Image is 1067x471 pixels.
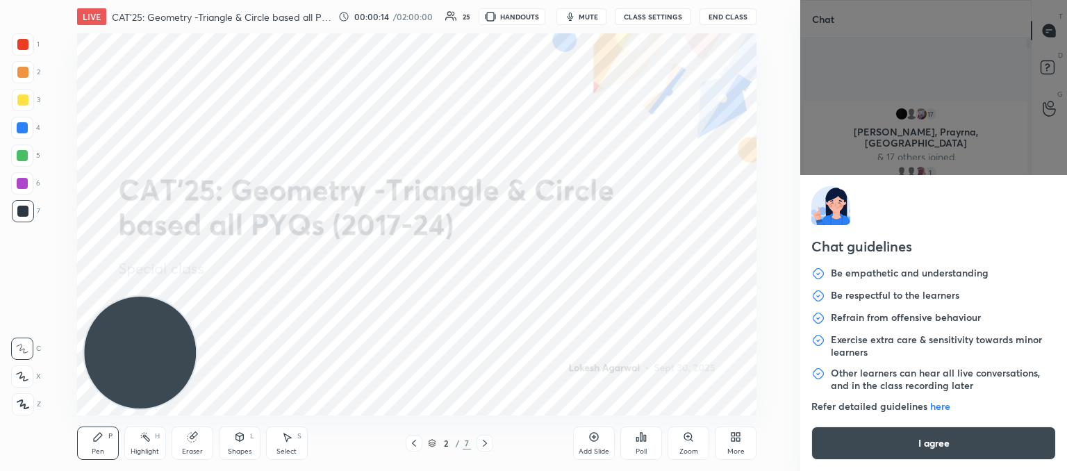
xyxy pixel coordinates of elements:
div: 7 [463,437,471,449]
div: H [155,433,160,440]
p: Be empathetic and understanding [831,267,989,281]
div: Z [12,393,41,415]
div: 1 [12,33,40,56]
div: C [11,338,41,360]
div: Zoom [679,448,698,455]
h2: Chat guidelines [811,236,1056,260]
div: 25 [463,13,470,20]
button: I agree [811,427,1056,460]
div: Eraser [182,448,203,455]
div: 6 [11,172,40,195]
div: Highlight [131,448,159,455]
p: Other learners can hear all live conversations, and in the class recording later [831,367,1056,392]
div: 2 [12,61,40,83]
p: Exercise extra care & sensitivity towards minor learners [831,333,1056,358]
button: CLASS SETTINGS [615,8,691,25]
div: 3 [12,89,40,111]
p: Refrain from offensive behaviour [831,311,981,325]
div: P [108,433,113,440]
div: L [250,433,254,440]
h4: CAT'25: Geometry -Triangle & Circle based all PYQs (2017-24) [112,10,333,24]
button: HANDOUTS [479,8,545,25]
div: S [297,433,301,440]
span: mute [579,12,598,22]
div: / [456,439,460,447]
div: 5 [11,144,40,167]
div: Add Slide [579,448,609,455]
div: X [11,365,41,388]
div: LIVE [77,8,106,25]
p: Be respectful to the learners [831,289,959,303]
button: mute [556,8,606,25]
p: Refer detailed guidelines [811,400,1056,413]
div: Shapes [228,448,251,455]
div: Pen [92,448,104,455]
div: Select [276,448,297,455]
div: More [727,448,745,455]
a: here [930,399,950,413]
div: 7 [12,200,40,222]
div: 2 [439,439,453,447]
div: Poll [636,448,647,455]
button: End Class [700,8,756,25]
div: 4 [11,117,40,139]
